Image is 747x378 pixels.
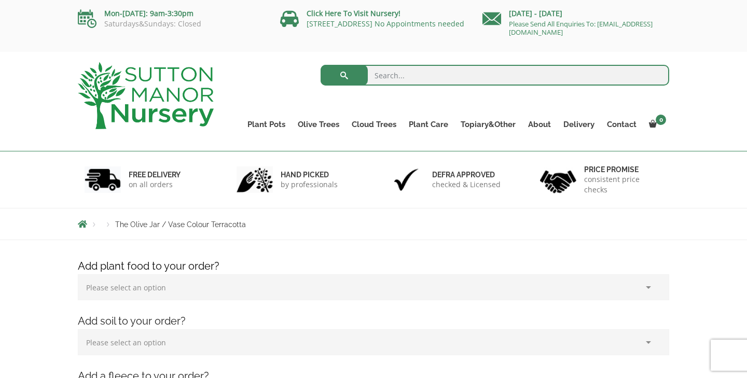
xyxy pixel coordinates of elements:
[403,117,454,132] a: Plant Care
[307,8,400,18] a: Click Here To Visit Nursery!
[432,179,501,190] p: checked & Licensed
[321,65,670,86] input: Search...
[643,117,669,132] a: 0
[482,7,669,20] p: [DATE] - [DATE]
[557,117,601,132] a: Delivery
[432,170,501,179] h6: Defra approved
[241,117,292,132] a: Plant Pots
[237,166,273,193] img: 2.jpg
[78,62,214,129] img: logo
[281,179,338,190] p: by professionals
[115,220,246,229] span: The Olive Jar / Vase Colour Terracotta
[540,164,576,195] img: 4.jpg
[584,165,663,174] h6: Price promise
[70,258,677,274] h4: Add plant food to your order?
[307,19,464,29] a: [STREET_ADDRESS] No Appointments needed
[345,117,403,132] a: Cloud Trees
[656,115,666,125] span: 0
[601,117,643,132] a: Contact
[388,166,424,193] img: 3.jpg
[522,117,557,132] a: About
[454,117,522,132] a: Topiary&Other
[292,117,345,132] a: Olive Trees
[78,220,669,228] nav: Breadcrumbs
[509,19,653,37] a: Please Send All Enquiries To: [EMAIL_ADDRESS][DOMAIN_NAME]
[78,7,265,20] p: Mon-[DATE]: 9am-3:30pm
[129,170,181,179] h6: FREE DELIVERY
[85,166,121,193] img: 1.jpg
[70,313,677,329] h4: Add soil to your order?
[584,174,663,195] p: consistent price checks
[281,170,338,179] h6: hand picked
[78,20,265,28] p: Saturdays&Sundays: Closed
[129,179,181,190] p: on all orders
